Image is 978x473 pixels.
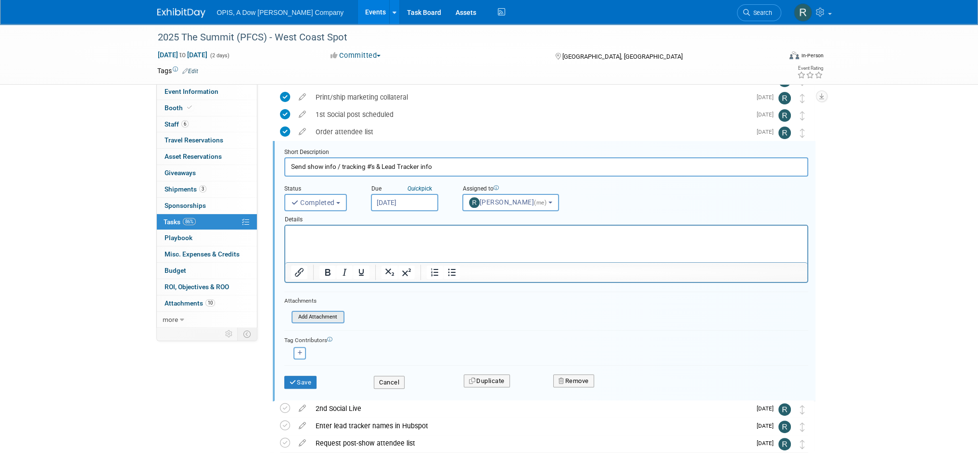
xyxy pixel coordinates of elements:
a: more [157,312,257,328]
div: In-Person [800,52,823,59]
img: Renee Ortner [778,438,791,450]
a: Travel Reservations [157,132,257,148]
input: Due Date [371,194,438,211]
img: Renee Ortner [778,403,791,416]
span: 86% [183,218,196,225]
img: Renee Ortner [778,421,791,433]
span: 10 [205,299,215,307]
div: 1st Social post scheduled [311,106,751,123]
img: ExhibitDay [157,8,205,18]
span: [DATE] [757,94,778,101]
span: OPIS, A Dow [PERSON_NAME] Company [217,9,344,16]
span: 3 [199,185,206,192]
img: Renee Ortner [778,109,791,122]
div: Due [371,185,448,194]
a: Giveaways [157,165,257,181]
i: Move task [800,128,805,138]
span: Misc. Expenses & Credits [165,250,240,258]
div: Event Format [724,50,824,64]
td: Tags [157,66,198,76]
a: ROI, Objectives & ROO [157,279,257,295]
div: Request post-show attendee list [311,435,751,451]
i: Move task [800,405,805,414]
span: Completed [291,199,335,206]
iframe: Rich Text Area [285,226,807,262]
span: Attachments [165,299,215,307]
div: Print/ship marketing collateral [311,89,751,105]
span: [DATE] [757,111,778,118]
i: Quick [407,185,421,192]
span: Shipments [165,185,206,193]
input: Name of task or a short description [284,157,808,176]
span: Asset Reservations [165,153,222,160]
a: edit [294,404,311,413]
a: edit [294,128,311,136]
span: [DATE] [757,440,778,447]
a: Staff6 [157,116,257,132]
span: [DATE] [DATE] [157,51,208,59]
a: Tasks86% [157,214,257,230]
span: [DATE] [757,422,778,429]
a: Event Information [157,84,257,100]
div: Attachments [284,297,344,305]
a: Sponsorships [157,198,257,214]
a: Budget [157,263,257,279]
a: Shipments3 [157,181,257,197]
div: Details [284,211,808,225]
button: Completed [284,194,347,211]
div: Event Rating [797,66,823,71]
span: Booth [165,104,194,112]
button: Numbered list [427,266,443,279]
button: Bold [319,266,336,279]
div: Tag Contributors [284,334,808,345]
button: Superscript [398,266,415,279]
a: Booth [157,100,257,116]
img: Renee Ortner [778,127,791,139]
span: [GEOGRAPHIC_DATA], [GEOGRAPHIC_DATA] [562,53,683,60]
div: Order attendee list [311,124,751,140]
i: Move task [800,94,805,103]
span: (me) [534,199,546,206]
span: 6 [181,120,189,128]
button: Underline [353,266,369,279]
a: Playbook [157,230,257,246]
button: Cancel [374,376,405,389]
a: Misc. Expenses & Credits [157,246,257,262]
a: Search [737,4,781,21]
td: Personalize Event Tab Strip [221,328,238,340]
a: edit [294,93,311,102]
div: Assigned to [462,185,583,194]
a: Attachments10 [157,295,257,311]
span: Staff [165,120,189,128]
span: Search [750,9,772,16]
div: 2025 The Summit (PFCS) - West Coast Spot [154,29,767,46]
div: Enter lead tracker names in Hubspot [311,418,751,434]
button: Subscript [381,266,398,279]
span: Sponsorships [165,202,206,209]
span: [DATE] [757,128,778,135]
button: Insert/edit link [291,266,307,279]
div: 2nd Social Live [311,400,751,417]
a: Quickpick [406,185,434,192]
i: Booth reservation complete [187,105,192,110]
a: edit [294,110,311,119]
span: Budget [165,267,186,274]
a: edit [294,439,311,447]
img: Renee Ortner [794,3,812,22]
span: Travel Reservations [165,136,223,144]
span: Giveaways [165,169,196,177]
button: Italic [336,266,353,279]
span: [PERSON_NAME] [469,198,548,206]
button: Committed [327,51,384,61]
button: Duplicate [464,374,510,388]
a: Asset Reservations [157,149,257,165]
div: Short Description [284,148,808,157]
a: Edit [182,68,198,75]
img: Renee Ortner [778,92,791,104]
span: more [163,316,178,323]
span: to [178,51,187,59]
span: [DATE] [757,405,778,412]
button: Bullet list [444,266,460,279]
img: Format-Inperson.png [789,51,799,59]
